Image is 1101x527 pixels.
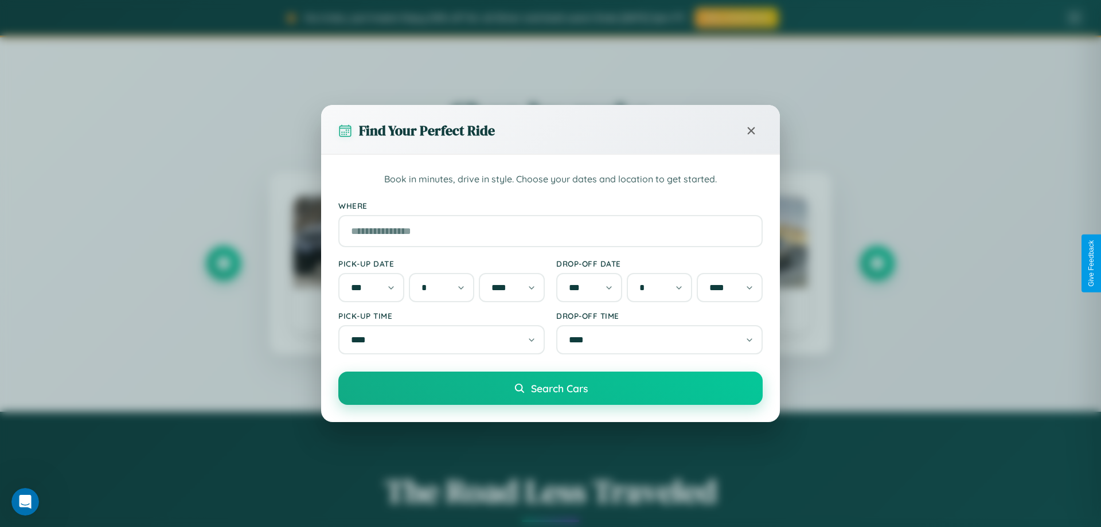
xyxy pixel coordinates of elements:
label: Drop-off Time [556,311,763,321]
label: Pick-up Time [338,311,545,321]
button: Search Cars [338,372,763,405]
label: Pick-up Date [338,259,545,268]
label: Drop-off Date [556,259,763,268]
h3: Find Your Perfect Ride [359,121,495,140]
label: Where [338,201,763,210]
span: Search Cars [531,382,588,395]
p: Book in minutes, drive in style. Choose your dates and location to get started. [338,172,763,187]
